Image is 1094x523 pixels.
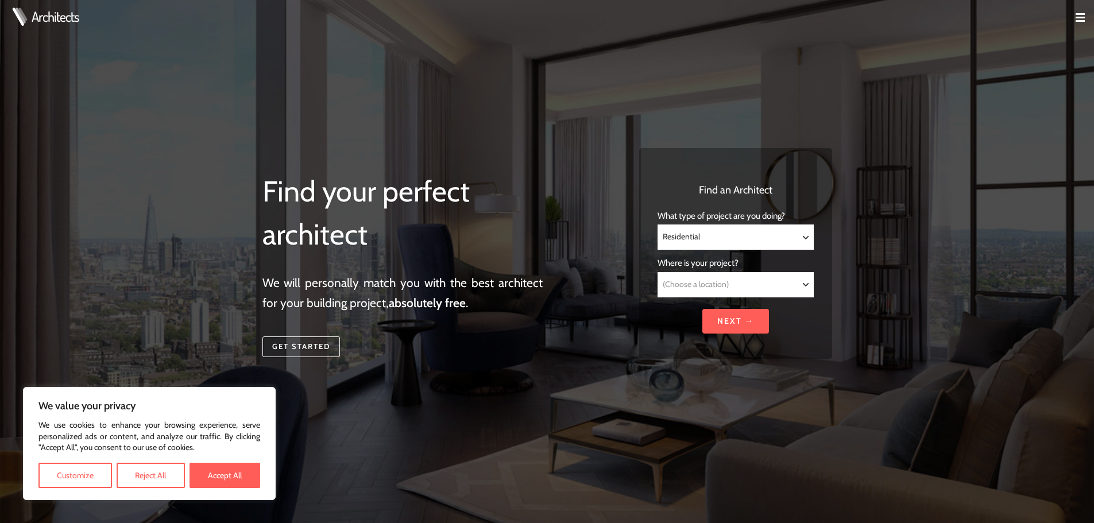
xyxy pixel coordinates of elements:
button: Reject All [117,463,184,488]
h3: Find an Architect [658,183,813,198]
button: Customize [38,463,112,488]
span: Where is your project? [658,258,739,268]
strong: absolutely free [389,296,466,310]
input: Next → [702,309,769,334]
p: We will personally match you with the best architect for your building project, . [262,273,543,313]
h1: Find your perfect architect [262,170,543,257]
img: Architects [9,7,30,26]
button: Accept All [190,463,260,488]
span: What type of project are you doing? [658,211,785,221]
a: Get started [262,336,340,357]
a: Architects [32,10,79,24]
p: We use cookies to enhance your browsing experience, serve personalized ads or content, and analyz... [38,420,260,454]
p: We value your privacy [38,399,260,413]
